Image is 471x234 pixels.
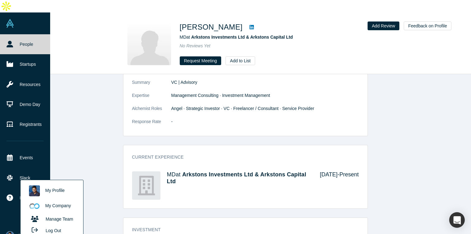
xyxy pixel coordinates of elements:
p: VC | Advisory [171,79,359,86]
span: No Reviews Yet [180,43,211,48]
img: Alchemist Vault Logo [6,19,14,28]
a: Arkstons Investments Ltd & Arkstons Capital Ltd [191,35,293,40]
div: [DATE] - Present [311,171,359,200]
img: Arkstons Investments Ltd & Arkstons Capital Ltd's Logo [132,171,160,200]
span: Management Consulting · Investment Management [171,93,270,98]
h4: MD at [167,171,311,185]
dd: - [171,118,359,125]
h3: Current Experience [132,154,350,160]
h3: Investment [132,227,350,233]
a: My Company [26,198,78,214]
dd: Angel · Strategic Investor · VC · Freelancer / Consultant · Service Provider [171,105,359,112]
button: Add to List [226,56,255,65]
a: Arkstons Investments Ltd & Arkstons Capital Ltd [167,171,306,184]
dt: Expertise [132,92,171,105]
img: Binesh Balan's Profile Image [127,21,171,65]
h1: [PERSON_NAME] [180,21,243,33]
dt: Alchemist Roles [132,105,171,118]
a: Manage Team [26,214,78,225]
img: Prayas Tiwari's profile [29,185,40,196]
dt: Summary [132,79,171,92]
span: MD at [180,35,293,40]
button: Feedback on Profile [404,21,451,30]
button: Request Meeting [180,56,221,65]
img: Infis AI's profile [29,201,40,212]
span: Help [20,195,29,201]
dt: Response Rate [132,118,171,131]
a: My Profile [26,183,78,198]
button: Add Review [368,21,400,30]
